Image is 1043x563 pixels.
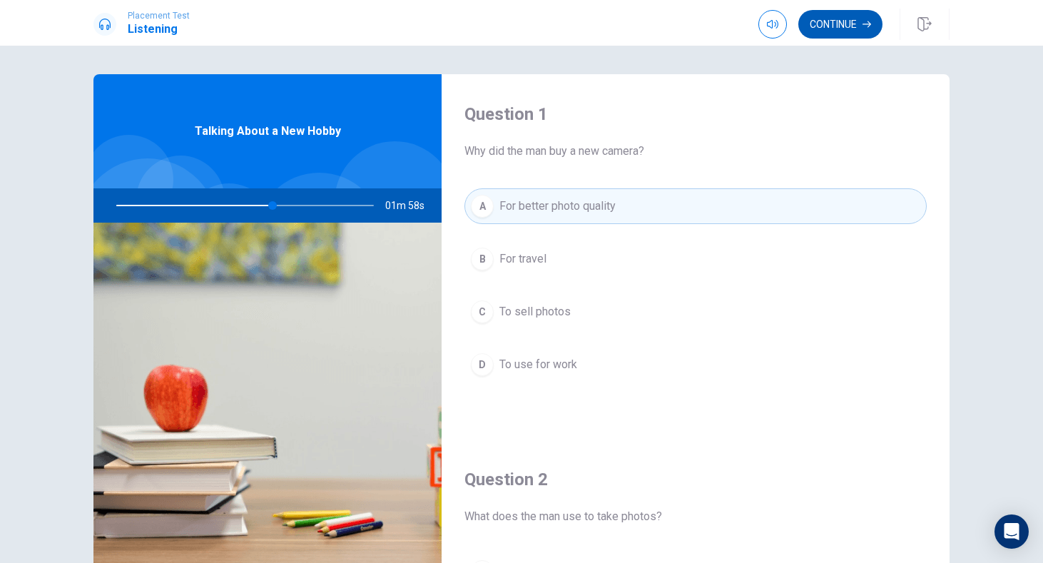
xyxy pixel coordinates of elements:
button: DTo use for work [464,347,927,382]
span: Talking About a New Hobby [195,123,341,140]
span: For travel [499,250,546,268]
h4: Question 1 [464,103,927,126]
div: D [471,353,494,376]
h4: Question 2 [464,468,927,491]
div: Open Intercom Messenger [994,514,1029,549]
span: Why did the man buy a new camera? [464,143,927,160]
button: Continue [798,10,882,39]
span: 01m 58s [385,188,436,223]
h1: Listening [128,21,190,38]
span: Placement Test [128,11,190,21]
span: To sell photos [499,303,571,320]
div: B [471,248,494,270]
button: CTo sell photos [464,294,927,330]
div: C [471,300,494,323]
div: A [471,195,494,218]
button: BFor travel [464,241,927,277]
span: To use for work [499,356,577,373]
span: What does the man use to take photos? [464,508,927,525]
button: AFor better photo quality [464,188,927,224]
span: For better photo quality [499,198,616,215]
